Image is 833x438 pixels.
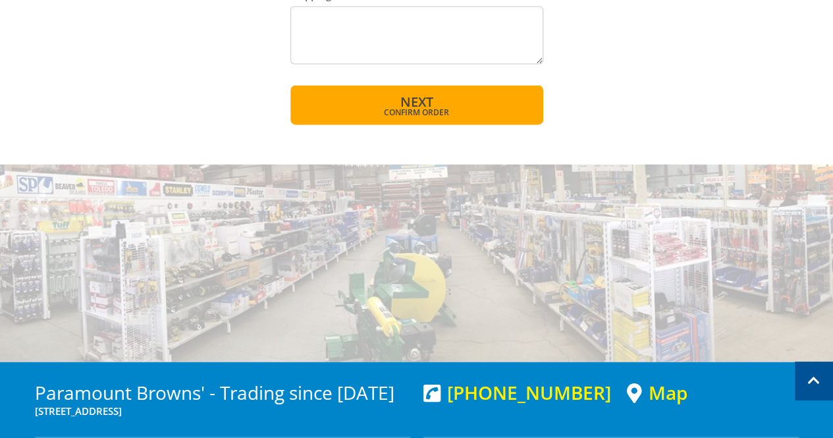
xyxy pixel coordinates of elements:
[423,381,611,402] div: [PHONE_NUMBER]
[35,381,410,402] h3: Paramount Browns' - Trading since [DATE]
[400,93,433,111] span: Next
[35,402,410,418] p: [STREET_ADDRESS]
[627,381,687,403] a: View a map of Gepps Cross location
[290,85,543,124] button: Next Confirm order
[319,109,515,117] span: Confirm order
